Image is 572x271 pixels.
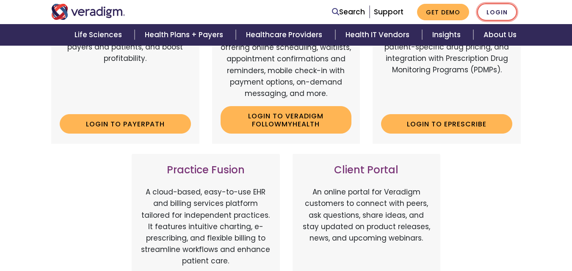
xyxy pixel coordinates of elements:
a: Health IT Vendors [335,24,422,46]
a: Healthcare Providers [236,24,335,46]
img: Veradigm logo [51,4,125,20]
a: Login to Payerpath [60,114,191,134]
a: Insights [422,24,473,46]
p: A cloud-based, easy-to-use EHR and billing services platform tailored for independent practices. ... [140,186,271,267]
p: An online portal for Veradigm customers to connect with peers, ask questions, share ideas, and st... [301,186,432,267]
a: Login to Veradigm FollowMyHealth [221,106,352,134]
a: Login [477,3,517,21]
a: Life Sciences [64,24,135,46]
h3: Client Portal [301,164,432,176]
a: Health Plans + Payers [135,24,236,46]
h3: Practice Fusion [140,164,271,176]
a: Login to ePrescribe [381,114,512,134]
a: Search [332,6,365,18]
a: Support [374,7,403,17]
a: Get Demo [417,4,469,20]
p: Veradigm FollowMyHealth's Mobile Patient Experience enhances patient access via mobile devices, o... [221,8,352,100]
a: About Us [473,24,527,46]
